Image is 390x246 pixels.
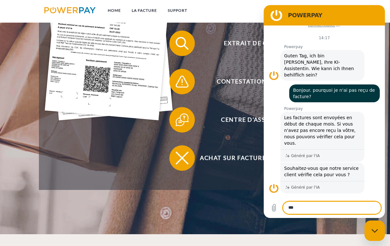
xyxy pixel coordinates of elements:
[179,145,335,171] span: Achat sur facture indisponible
[174,112,190,128] img: qb_help.svg
[169,145,335,171] button: Achat sur facture indisponible
[174,150,190,166] img: qb_close.svg
[316,5,333,16] a: CG
[179,107,335,133] span: Centre d'assistance
[179,31,335,56] span: Extrait de compte
[126,5,162,16] a: LA FACTURE
[174,35,190,51] img: qb_search.svg
[44,7,96,13] img: logo-powerpay.svg
[102,5,126,16] a: Home
[169,107,335,133] button: Centre d'assistance
[364,221,385,241] iframe: Bouton de lancement de la fenêtre de messagerie, conversation en cours
[179,69,335,94] span: Contestation Facture
[162,5,193,16] a: Support
[169,31,335,56] button: Extrait de compte
[174,74,190,90] img: qb_warning.svg
[264,5,385,218] iframe: Fenêtre de messagerie
[169,69,335,94] button: Contestation Facture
